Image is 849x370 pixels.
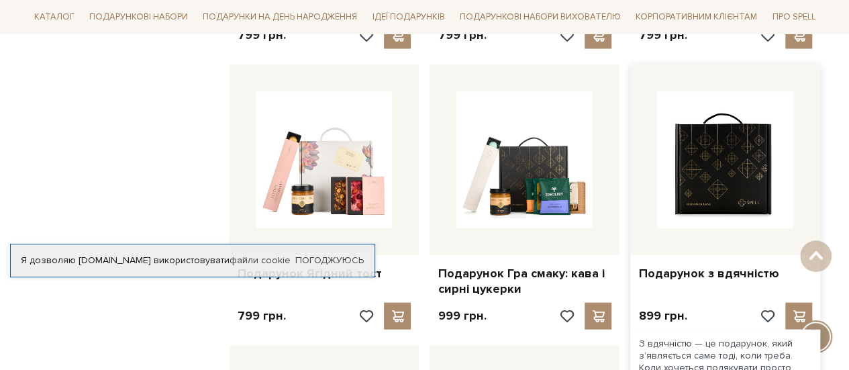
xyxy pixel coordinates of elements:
[11,255,374,267] div: Я дозволяю [DOMAIN_NAME] використовувати
[766,7,820,28] a: Про Spell
[84,7,193,28] a: Подарункові набори
[630,5,762,28] a: Корпоративним клієнтам
[657,92,793,228] img: Подарунок з вдячністю
[366,7,450,28] a: Ідеї подарунків
[638,308,687,324] p: 899 грн.
[238,28,286,43] p: 799 грн.
[438,308,486,324] p: 999 грн.
[230,255,291,266] a: файли cookie
[638,266,812,281] a: Подарунок з вдячністю
[638,28,687,43] p: 799 грн.
[295,255,364,267] a: Погоджуюсь
[197,7,362,28] a: Подарунки на День народження
[454,5,626,28] a: Подарункові набори вихователю
[438,28,486,43] p: 799 грн.
[438,266,611,297] a: Подарунок Гра смаку: кава і сирні цукерки
[29,7,80,28] a: Каталог
[238,308,286,324] p: 799 грн.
